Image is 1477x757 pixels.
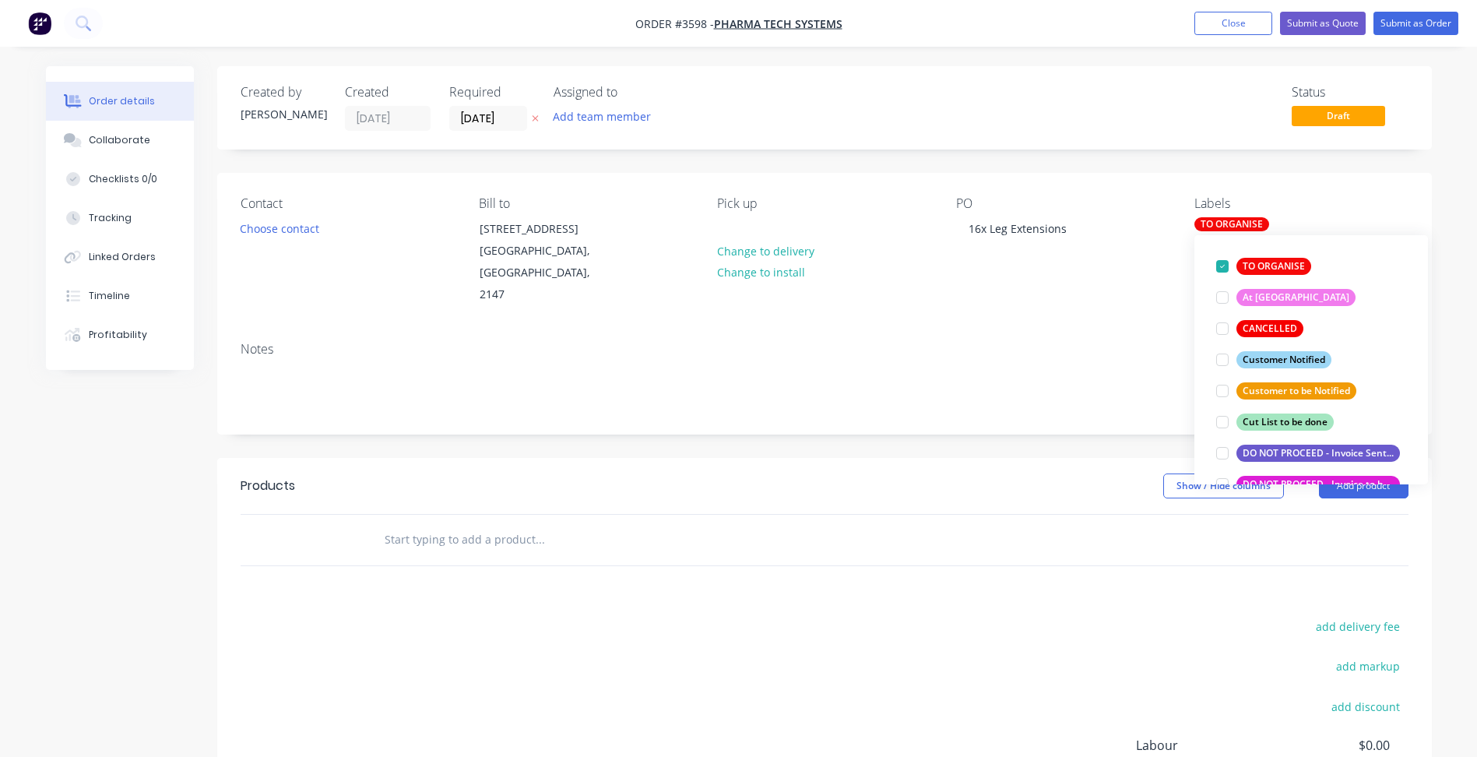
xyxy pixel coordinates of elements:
button: Customer Notified [1210,349,1338,371]
div: Required [449,85,535,100]
button: Collaborate [46,121,194,160]
div: [GEOGRAPHIC_DATA], [GEOGRAPHIC_DATA], 2147 [480,240,609,305]
div: Status [1292,85,1408,100]
div: Assigned to [554,85,709,100]
button: DO NOT PROCEED - Invoice to be Sent [1210,474,1406,495]
button: Profitability [46,315,194,354]
div: Order details [89,94,155,108]
button: CANCELLED [1210,318,1310,340]
div: Labels [1194,196,1408,211]
input: Start typing to add a product... [384,524,695,555]
div: TO ORGANISE [1236,258,1311,275]
div: Collaborate [89,133,150,147]
button: Add product [1319,474,1408,498]
span: Draft [1292,106,1385,125]
div: Created [345,85,431,100]
div: Checklists 0/0 [89,172,157,186]
a: Pharma Tech Systems [714,16,842,31]
div: TO ORGANISE [1194,217,1269,231]
button: Tracking [46,199,194,238]
div: DO NOT PROCEED - Invoice Sent Awaiting Payment [1236,445,1400,462]
div: Timeline [89,289,130,303]
button: DO NOT PROCEED - Invoice Sent Awaiting Payment [1210,442,1406,464]
button: Submit as Order [1373,12,1458,35]
button: Timeline [46,276,194,315]
img: Factory [28,12,51,35]
span: Order #3598 - [635,16,714,31]
div: 16x Leg Extensions [956,217,1079,240]
button: Submit as Quote [1280,12,1366,35]
button: Change to delivery [709,240,822,261]
button: Add team member [554,106,659,127]
button: Checklists 0/0 [46,160,194,199]
button: Order details [46,82,194,121]
button: add markup [1328,656,1408,677]
span: Labour [1136,736,1275,755]
button: At [GEOGRAPHIC_DATA] [1210,287,1362,308]
button: Change to install [709,262,813,283]
div: Linked Orders [89,250,156,264]
button: Linked Orders [46,238,194,276]
div: [STREET_ADDRESS][GEOGRAPHIC_DATA], [GEOGRAPHIC_DATA], 2147 [466,217,622,306]
div: Customer Notified [1236,351,1331,368]
button: Choose contact [231,217,327,238]
div: At [GEOGRAPHIC_DATA] [1236,289,1356,306]
button: Customer to be Notified [1210,380,1363,402]
div: Pick up [717,196,930,211]
span: $0.00 [1274,736,1389,755]
div: Customer to be Notified [1236,382,1356,400]
div: Bill to [479,196,692,211]
button: add discount [1324,695,1408,717]
div: [PERSON_NAME] [241,106,326,122]
button: TO ORGANISE [1210,255,1317,277]
button: Show / Hide columns [1163,474,1284,498]
button: Close [1194,12,1272,35]
div: Cut List to be done [1236,414,1334,431]
div: Tracking [89,211,132,225]
div: Notes [241,342,1408,357]
div: Profitability [89,328,147,342]
div: CANCELLED [1236,320,1303,337]
div: [STREET_ADDRESS] [480,218,609,240]
button: add delivery fee [1308,616,1408,637]
div: DO NOT PROCEED - Invoice to be Sent [1236,476,1400,493]
button: Add team member [544,106,659,127]
div: Products [241,477,295,495]
div: PO [956,196,1169,211]
button: Cut List to be done [1210,411,1340,433]
div: Created by [241,85,326,100]
div: Contact [241,196,454,211]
